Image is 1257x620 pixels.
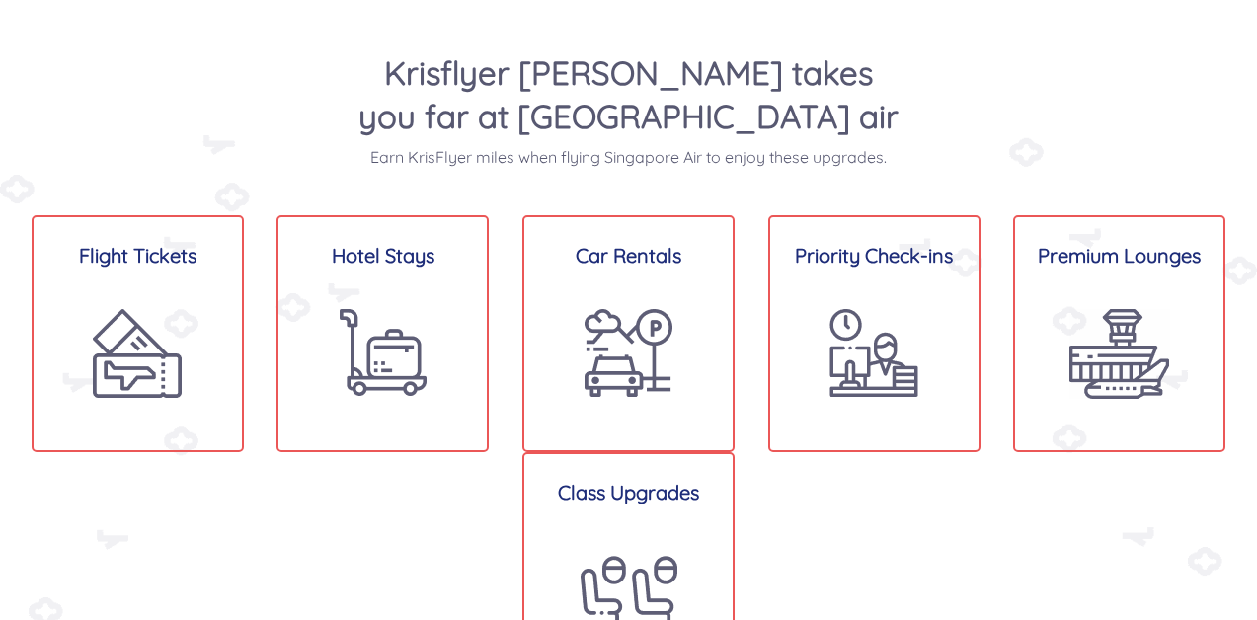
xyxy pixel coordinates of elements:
h3: Class Upgrades [524,470,733,514]
img: Flight ticket [93,309,183,399]
h2: Krisflyer [PERSON_NAME] takes you far at [GEOGRAPHIC_DATA] air [357,51,901,138]
p: Earn KrisFlyer miles when flying Singapore Air to enjoy these upgrades. [357,146,901,168]
img: Premium Lounges [1069,309,1170,399]
h3: Flight Tickets [34,233,242,277]
img: Hotel Stays [340,309,427,396]
h3: Hotel Stays [278,233,487,277]
h3: Car Rentals [524,233,733,277]
h3: Priority Check-ins [770,233,979,277]
img: Priority Check-ins [829,309,918,397]
img: Car Rental [585,309,672,397]
h3: Premium Lounges [1015,233,1223,277]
